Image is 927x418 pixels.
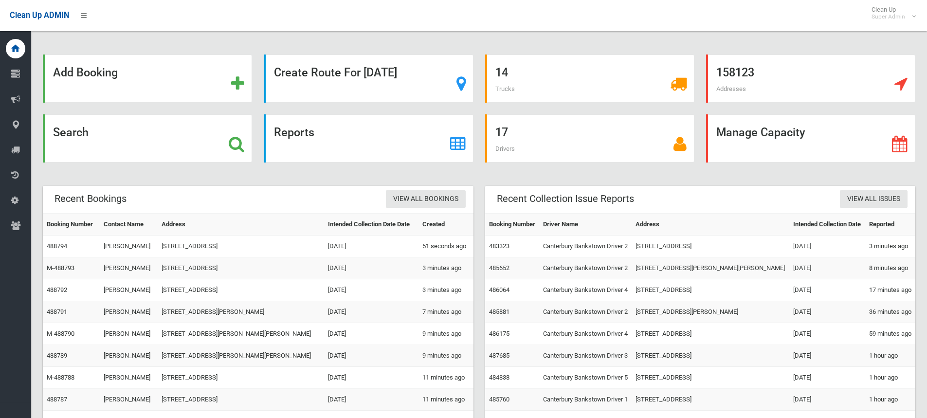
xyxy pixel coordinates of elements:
td: [STREET_ADDRESS] [632,279,789,301]
td: [DATE] [324,345,419,367]
strong: Search [53,126,89,139]
td: [DATE] [324,279,419,301]
td: [STREET_ADDRESS][PERSON_NAME][PERSON_NAME] [632,257,789,279]
td: [STREET_ADDRESS] [632,345,789,367]
td: 8 minutes ago [865,257,915,279]
span: Clean Up ADMIN [10,11,69,20]
td: [PERSON_NAME] [100,236,157,257]
td: [DATE] [324,389,419,411]
td: [DATE] [789,301,865,323]
a: 485760 [489,396,509,403]
td: 3 minutes ago [418,257,473,279]
td: [STREET_ADDRESS][PERSON_NAME][PERSON_NAME] [158,323,324,345]
td: 9 minutes ago [418,345,473,367]
td: Canterbury Bankstown Driver 2 [539,301,632,323]
td: [PERSON_NAME] [100,301,157,323]
td: 1 hour ago [865,345,915,367]
strong: 14 [495,66,508,79]
a: Search [43,114,252,163]
td: [DATE] [789,345,865,367]
td: [PERSON_NAME] [100,389,157,411]
a: 484838 [489,374,509,381]
td: Canterbury Bankstown Driver 3 [539,345,632,367]
td: [PERSON_NAME] [100,257,157,279]
td: [PERSON_NAME] [100,323,157,345]
td: [STREET_ADDRESS] [158,236,324,257]
td: 1 hour ago [865,367,915,389]
td: [DATE] [789,367,865,389]
td: [STREET_ADDRESS] [158,279,324,301]
a: 488787 [47,396,67,403]
a: View All Bookings [386,190,466,208]
td: Canterbury Bankstown Driver 4 [539,323,632,345]
th: Intended Collection Date Date [324,214,419,236]
a: 487685 [489,352,509,359]
td: [DATE] [789,389,865,411]
td: [STREET_ADDRESS][PERSON_NAME][PERSON_NAME] [158,345,324,367]
td: [DATE] [324,301,419,323]
a: 488789 [47,352,67,359]
a: Create Route For [DATE] [264,55,473,103]
a: 485652 [489,264,509,272]
td: 11 minutes ago [418,389,473,411]
span: Addresses [716,85,746,92]
th: Booking Number [43,214,100,236]
td: [STREET_ADDRESS] [632,389,789,411]
a: 488794 [47,242,67,250]
td: 36 minutes ago [865,301,915,323]
td: [DATE] [789,323,865,345]
td: [DATE] [324,367,419,389]
header: Recent Bookings [43,189,138,208]
th: Booking Number [485,214,539,236]
strong: Manage Capacity [716,126,805,139]
th: Contact Name [100,214,157,236]
span: Clean Up [867,6,915,20]
a: 158123 Addresses [706,55,915,103]
td: [DATE] [789,257,865,279]
th: Reported [865,214,915,236]
td: 7 minutes ago [418,301,473,323]
a: 486175 [489,330,509,337]
a: 17 Drivers [485,114,694,163]
a: Add Booking [43,55,252,103]
td: [PERSON_NAME] [100,345,157,367]
td: [DATE] [789,236,865,257]
th: Address [632,214,789,236]
a: M-488790 [47,330,74,337]
strong: 17 [495,126,508,139]
strong: 158123 [716,66,754,79]
a: 485881 [489,308,509,315]
th: Driver Name [539,214,632,236]
td: 1 hour ago [865,389,915,411]
td: 3 minutes ago [865,236,915,257]
a: 488791 [47,308,67,315]
strong: Create Route For [DATE] [274,66,397,79]
td: 3 minutes ago [418,279,473,301]
span: Drivers [495,145,515,152]
th: Created [418,214,473,236]
td: 9 minutes ago [418,323,473,345]
td: Canterbury Bankstown Driver 4 [539,279,632,301]
strong: Add Booking [53,66,118,79]
td: [STREET_ADDRESS] [632,236,789,257]
td: [STREET_ADDRESS] [158,257,324,279]
td: [DATE] [324,236,419,257]
td: [STREET_ADDRESS] [158,389,324,411]
td: [STREET_ADDRESS][PERSON_NAME] [632,301,789,323]
td: 59 minutes ago [865,323,915,345]
td: 51 seconds ago [418,236,473,257]
a: 486064 [489,286,509,293]
td: [DATE] [324,257,419,279]
td: [DATE] [789,279,865,301]
a: Manage Capacity [706,114,915,163]
td: [STREET_ADDRESS] [632,367,789,389]
td: 11 minutes ago [418,367,473,389]
td: [PERSON_NAME] [100,279,157,301]
span: Trucks [495,85,515,92]
a: View All Issues [840,190,908,208]
td: Canterbury Bankstown Driver 2 [539,236,632,257]
td: [STREET_ADDRESS] [158,367,324,389]
td: [DATE] [324,323,419,345]
header: Recent Collection Issue Reports [485,189,646,208]
a: 14 Trucks [485,55,694,103]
